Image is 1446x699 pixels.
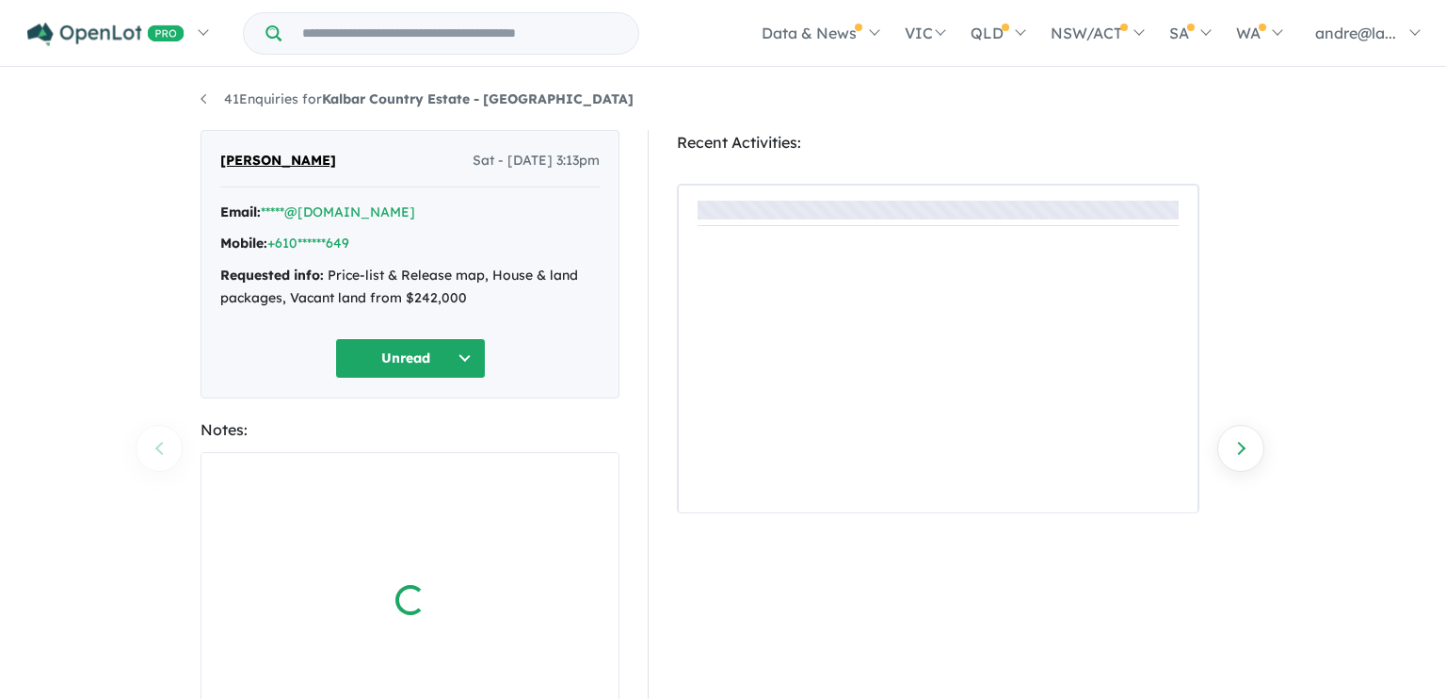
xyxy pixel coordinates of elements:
div: Price-list & Release map, House & land packages, Vacant land from $242,000 [220,265,600,310]
div: Recent Activities: [677,130,1199,155]
span: [PERSON_NAME] [220,150,336,172]
img: Openlot PRO Logo White [27,23,185,46]
span: andre@la... [1315,24,1396,42]
strong: Mobile: [220,235,267,252]
nav: breadcrumb [201,89,1245,111]
div: Notes: [201,417,619,443]
input: Try estate name, suburb, builder or developer [285,13,635,54]
span: Sat - [DATE] 3:13pm [473,150,600,172]
a: 41Enquiries forKalbar Country Estate - [GEOGRAPHIC_DATA] [201,90,634,107]
button: Unread [335,338,486,379]
strong: Requested info: [220,267,324,284]
strong: Email: [220,203,261,220]
strong: Kalbar Country Estate - [GEOGRAPHIC_DATA] [322,90,634,107]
